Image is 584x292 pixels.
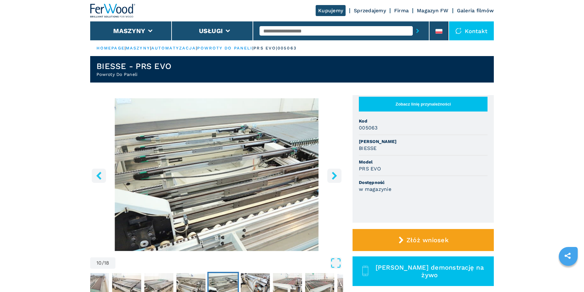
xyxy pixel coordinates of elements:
[457,8,494,14] a: Galeria filmów
[353,229,494,251] button: Złóż wniosek
[196,46,197,50] span: |
[354,8,386,14] a: Sprzedajemy
[125,46,126,50] span: |
[353,256,494,286] button: [PERSON_NAME] demonstrację na żywo
[113,27,145,35] button: Maszyny
[359,179,488,186] span: Dostępność
[150,46,151,50] span: |
[560,248,575,264] a: sharethis
[359,97,488,112] button: Zobacz linię przynależności
[449,21,494,40] div: Kontakt
[406,236,449,244] span: Złóż wniosek
[394,8,409,14] a: Firma
[92,169,106,183] button: left-button
[151,46,196,50] a: automatyzacja
[96,261,102,266] span: 10
[455,28,462,34] img: Kontakt
[96,71,171,77] h2: Powroty Do Paneli
[96,46,125,50] a: HOMEPAGE
[90,98,343,251] img: Powroty Do Paneli BIESSE PRS EVO
[359,159,488,165] span: Model
[126,46,150,50] a: maszyny
[277,45,297,51] p: 005063
[359,165,381,172] h3: PRS EVO
[327,169,342,183] button: right-button
[557,264,579,287] iframe: Chat
[359,138,488,145] span: [PERSON_NAME]
[117,257,342,269] button: Open Fullscreen
[359,118,488,124] span: Kod
[90,98,343,251] div: Go to Slide 10
[417,8,449,14] a: Magazyn FW
[254,45,277,51] p: prs evo |
[104,261,109,266] span: 18
[102,261,104,266] span: /
[359,124,378,131] h3: 005063
[359,145,377,152] h3: BIESSE
[90,4,136,18] img: Ferwood
[197,46,252,50] a: powroty do paneli
[199,27,223,35] button: Usługi
[252,46,254,50] span: |
[359,186,391,193] h3: w magazynie
[373,264,487,279] span: [PERSON_NAME] demonstrację na żywo
[413,24,423,38] button: submit-button
[96,61,171,71] h1: BIESSE - PRS EVO
[316,5,346,16] a: Kupujemy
